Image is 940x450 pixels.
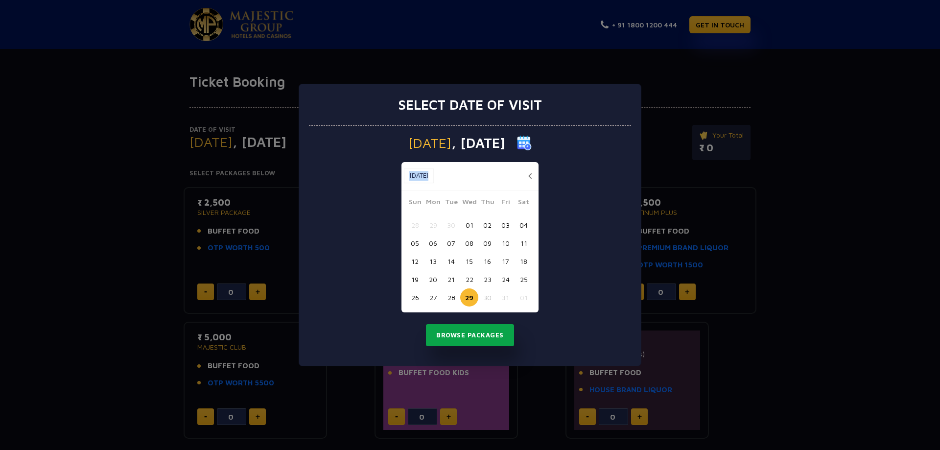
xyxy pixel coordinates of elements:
[408,136,451,150] span: [DATE]
[406,216,424,234] button: 28
[460,216,478,234] button: 01
[515,196,533,210] span: Sat
[424,216,442,234] button: 29
[496,288,515,307] button: 31
[496,196,515,210] span: Fri
[478,216,496,234] button: 02
[424,288,442,307] button: 27
[406,234,424,252] button: 05
[515,216,533,234] button: 04
[406,288,424,307] button: 26
[478,252,496,270] button: 16
[515,270,533,288] button: 25
[406,252,424,270] button: 12
[515,234,533,252] button: 11
[398,96,542,113] h3: Select date of visit
[478,288,496,307] button: 30
[460,234,478,252] button: 08
[460,196,478,210] span: Wed
[496,216,515,234] button: 03
[442,252,460,270] button: 14
[442,234,460,252] button: 07
[460,288,478,307] button: 29
[478,234,496,252] button: 09
[406,196,424,210] span: Sun
[496,270,515,288] button: 24
[496,234,515,252] button: 10
[406,270,424,288] button: 19
[515,288,533,307] button: 01
[424,270,442,288] button: 20
[424,252,442,270] button: 13
[460,270,478,288] button: 22
[478,196,496,210] span: Thu
[442,196,460,210] span: Tue
[515,252,533,270] button: 18
[426,324,514,347] button: Browse Packages
[517,136,532,150] img: calender icon
[424,234,442,252] button: 06
[442,216,460,234] button: 30
[442,270,460,288] button: 21
[404,168,434,183] button: [DATE]
[442,288,460,307] button: 28
[496,252,515,270] button: 17
[478,270,496,288] button: 23
[451,136,505,150] span: , [DATE]
[460,252,478,270] button: 15
[424,196,442,210] span: Mon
